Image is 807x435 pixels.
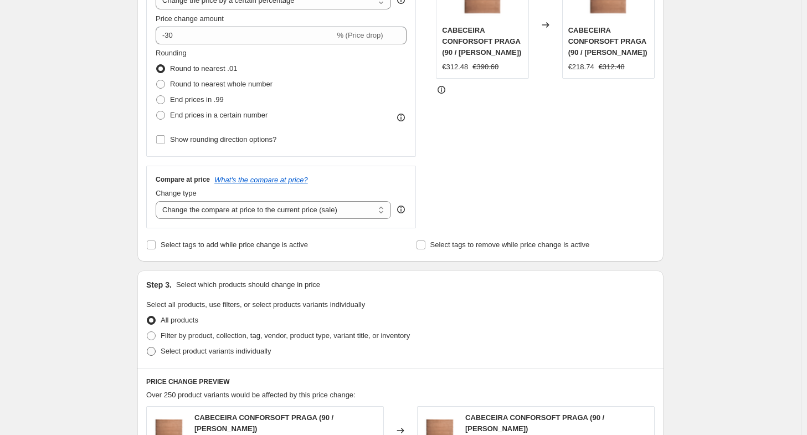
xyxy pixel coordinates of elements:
span: All products [161,316,198,324]
span: Select product variants individually [161,347,271,355]
span: End prices in .99 [170,95,224,104]
p: Select which products should change in price [176,279,320,290]
span: End prices in a certain number [170,111,268,119]
span: Select tags to add while price change is active [161,240,308,249]
span: CABECEIRA CONFORSOFT PRAGA (90 / [PERSON_NAME]) [442,26,521,57]
span: CABECEIRA CONFORSOFT PRAGA (90 / [PERSON_NAME]) [568,26,647,57]
span: Over 250 product variants would be affected by this price change: [146,391,356,399]
strike: €312.48 [599,62,625,73]
span: CABECEIRA CONFORSOFT PRAGA (90 / [PERSON_NAME]) [194,413,333,433]
span: Change type [156,189,197,197]
div: €218.74 [568,62,594,73]
span: Price change amount [156,14,224,23]
span: CABECEIRA CONFORSOFT PRAGA (90 / [PERSON_NAME]) [465,413,604,433]
div: €312.48 [442,62,468,73]
span: Select tags to remove while price change is active [430,240,590,249]
button: What's the compare at price? [214,176,308,184]
div: help [395,204,407,215]
span: Select all products, use filters, or select products variants individually [146,300,365,309]
input: -15 [156,27,335,44]
strike: €390.60 [472,62,498,73]
h2: Step 3. [146,279,172,290]
h3: Compare at price [156,175,210,184]
span: Round to nearest whole number [170,80,273,88]
h6: PRICE CHANGE PREVIEW [146,377,655,386]
span: Filter by product, collection, tag, vendor, product type, variant title, or inventory [161,331,410,340]
span: Round to nearest .01 [170,64,237,73]
span: Show rounding direction options? [170,135,276,144]
span: % (Price drop) [337,31,383,39]
span: Rounding [156,49,187,57]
